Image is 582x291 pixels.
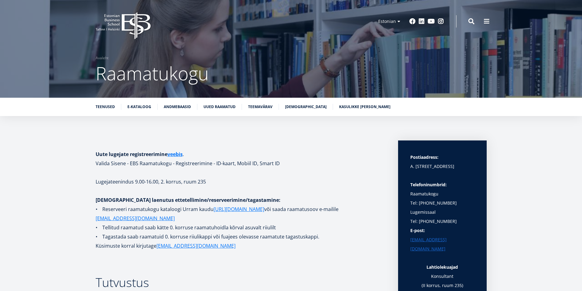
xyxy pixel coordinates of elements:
p: • Tagastada saab raamatuid 0. korruse riiulikappi või fuajees olevasse raamatute tagastuskappi. [96,232,386,241]
a: Facebook [409,18,415,24]
h1: . Valida Sisene - EBS Raamatukogu - Registreerimine - ID-kaart, Mobiil ID, Smart ID [96,150,386,168]
a: [EMAIL_ADDRESS][DOMAIN_NAME] [410,235,474,253]
a: veebis [167,150,183,159]
a: Uued raamatud [203,104,236,110]
a: Youtube [428,18,435,24]
strong: Lahtiolekuajad [426,264,458,270]
p: Tel: [PHONE_NUMBER] [410,217,474,226]
a: [URL][DOMAIN_NAME] [214,205,264,214]
a: Teenused [96,104,115,110]
a: [EMAIL_ADDRESS][DOMAIN_NAME] [96,214,175,223]
p: • Tellitud raamatud saab kätte 0. korruse raamatuhoidla kõrval asuvalt riiulilt [96,223,386,232]
p: A. [STREET_ADDRESS] [410,162,474,171]
a: [DEMOGRAPHIC_DATA] [285,104,327,110]
p: • Reserveeri raamatukogu kataloogi Urram kaudu või saada raamatusoov e-mailile [96,205,386,223]
strong: [DEMOGRAPHIC_DATA] laenutus ettetellimine/reserveerimine/tagastamine: [96,197,280,203]
span: Tutvustus [96,274,149,291]
p: Raamatukogu [410,180,474,198]
strong: Telefoninumbrid: [410,182,447,187]
a: Teemavärav [248,104,273,110]
strong: Uute lugejate registreerimine [96,151,183,158]
a: Linkedin [419,18,425,24]
a: Instagram [438,18,444,24]
span: Raamatukogu [96,61,209,86]
p: Tel: [PHONE_NUMBER] Lugemissaal [410,198,474,217]
strong: E-post: [410,227,425,233]
a: Avaleht [96,55,108,61]
p: Lugejateenindus 9.00-16.00, 2. korrus, ruum 235 [96,177,386,186]
a: [EMAIL_ADDRESS][DOMAIN_NAME] [156,241,236,250]
p: Küsimuste korral kirjutage [96,241,386,250]
a: Kasulikke [PERSON_NAME] [339,104,390,110]
strong: Postiaadress: [410,154,438,160]
a: Andmebaasid [164,104,191,110]
a: E-kataloog [127,104,151,110]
